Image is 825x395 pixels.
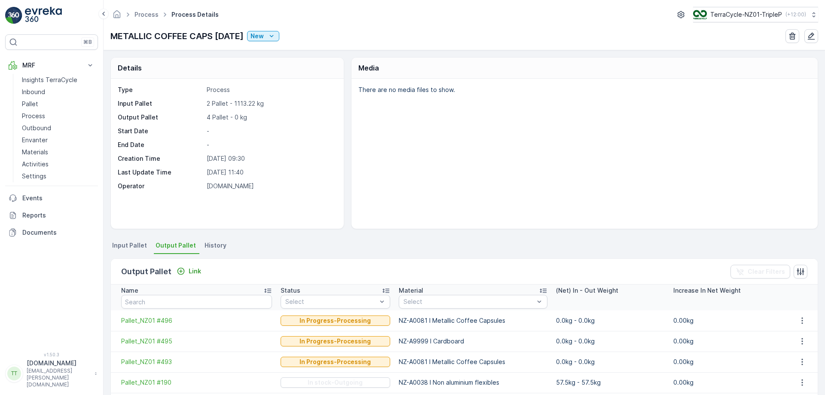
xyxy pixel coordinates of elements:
[121,316,272,325] a: Pallet_NZ01 #496
[118,141,203,149] p: End Date
[556,378,665,387] p: 57.5kg - 57.5kg
[118,63,142,73] p: Details
[556,337,665,346] p: 0.0kg - 0.0kg
[22,160,49,168] p: Activities
[18,170,98,182] a: Settings
[403,297,534,306] p: Select
[399,378,547,387] p: NZ-A0038 I Non aluminium flexibles
[5,190,98,207] a: Events
[5,352,98,357] span: v 1.50.3
[83,39,92,46] p: ⌘B
[22,136,48,144] p: Envanter
[121,337,272,346] a: Pallet_NZ01 #495
[399,337,547,346] p: NZ-A9999 I Cardboard
[156,241,196,250] span: Output Pallet
[299,316,371,325] p: In Progress-Processing
[673,316,782,325] p: 0.00kg
[121,266,171,278] p: Output Pallet
[281,336,391,346] button: In Progress-Processing
[118,182,203,190] p: Operator
[22,228,95,237] p: Documents
[710,10,782,19] p: TerraCycle-NZ01-TripleP
[285,297,377,306] p: Select
[730,265,790,279] button: Clear Filters
[673,286,741,295] p: Increase In Net Weight
[118,154,203,163] p: Creation Time
[205,241,226,250] span: History
[207,168,335,177] p: [DATE] 11:40
[18,158,98,170] a: Activities
[207,141,335,149] p: -
[358,63,379,73] p: Media
[18,146,98,158] a: Materials
[18,110,98,122] a: Process
[110,30,244,43] p: METALLIC COFFEE CAPS [DATE]
[7,367,21,380] div: TT
[18,134,98,146] a: Envanter
[118,127,203,135] p: Start Date
[207,86,335,94] p: Process
[207,99,335,108] p: 2 Pallet - 1113.22 kg
[18,86,98,98] a: Inbound
[358,86,809,94] p: There are no media files to show.
[22,172,46,181] p: Settings
[5,57,98,74] button: MRF
[556,316,665,325] p: 0.0kg - 0.0kg
[18,74,98,86] a: Insights TerraCycle
[247,31,279,41] button: New
[18,98,98,110] a: Pallet
[173,266,205,276] button: Link
[251,32,264,40] p: New
[121,295,272,309] input: Search
[207,154,335,163] p: [DATE] 09:30
[27,359,90,367] p: [DOMAIN_NAME]
[22,194,95,202] p: Events
[22,148,48,156] p: Materials
[673,378,782,387] p: 0.00kg
[281,377,391,388] button: In stock-Outgoing
[118,86,203,94] p: Type
[134,11,159,18] a: Process
[748,267,785,276] p: Clear Filters
[673,358,782,366] p: 0.00kg
[118,99,203,108] p: Input Pallet
[399,286,423,295] p: Material
[5,224,98,241] a: Documents
[118,113,203,122] p: Output Pallet
[693,7,818,22] button: TerraCycle-NZ01-TripleP(+12:00)
[693,10,707,19] img: TC_7kpGtVS.png
[556,358,665,366] p: 0.0kg - 0.0kg
[299,358,371,366] p: In Progress-Processing
[281,286,300,295] p: Status
[25,7,62,24] img: logo_light-DOdMpM7g.png
[22,88,45,96] p: Inbound
[299,337,371,346] p: In Progress-Processing
[112,241,147,250] span: Input Pallet
[22,211,95,220] p: Reports
[189,267,201,276] p: Link
[22,76,77,84] p: Insights TerraCycle
[118,168,203,177] p: Last Update Time
[22,100,38,108] p: Pallet
[121,358,272,366] a: Pallet_NZ01 #493
[556,286,618,295] p: (Net) In - Out Weight
[170,10,220,19] span: Process Details
[281,357,391,367] button: In Progress-Processing
[27,367,90,388] p: [EMAIL_ADDRESS][PERSON_NAME][DOMAIN_NAME]
[207,182,335,190] p: [DOMAIN_NAME]
[5,359,98,388] button: TT[DOMAIN_NAME][EMAIL_ADDRESS][PERSON_NAME][DOMAIN_NAME]
[207,127,335,135] p: -
[207,113,335,122] p: 4 Pallet - 0 kg
[5,7,22,24] img: logo
[112,13,122,20] a: Homepage
[673,337,782,346] p: 0.00kg
[121,378,272,387] a: Pallet_NZ01 #190
[22,124,51,132] p: Outbound
[22,112,45,120] p: Process
[5,207,98,224] a: Reports
[281,315,391,326] button: In Progress-Processing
